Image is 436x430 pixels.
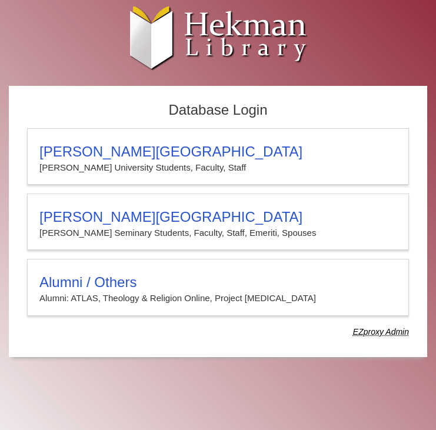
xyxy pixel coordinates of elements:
[39,160,397,175] p: [PERSON_NAME] University Students, Faculty, Staff
[27,128,409,185] a: [PERSON_NAME][GEOGRAPHIC_DATA][PERSON_NAME] University Students, Faculty, Staff
[39,209,397,225] h3: [PERSON_NAME][GEOGRAPHIC_DATA]
[39,225,397,241] p: [PERSON_NAME] Seminary Students, Faculty, Staff, Emeriti, Spouses
[353,327,409,336] dfn: Use Alumni login
[27,194,409,250] a: [PERSON_NAME][GEOGRAPHIC_DATA][PERSON_NAME] Seminary Students, Faculty, Staff, Emeriti, Spouses
[39,274,397,291] h3: Alumni / Others
[39,274,397,306] summary: Alumni / OthersAlumni: ATLAS, Theology & Religion Online, Project [MEDICAL_DATA]
[21,98,415,122] h2: Database Login
[39,291,397,306] p: Alumni: ATLAS, Theology & Religion Online, Project [MEDICAL_DATA]
[39,144,397,160] h3: [PERSON_NAME][GEOGRAPHIC_DATA]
